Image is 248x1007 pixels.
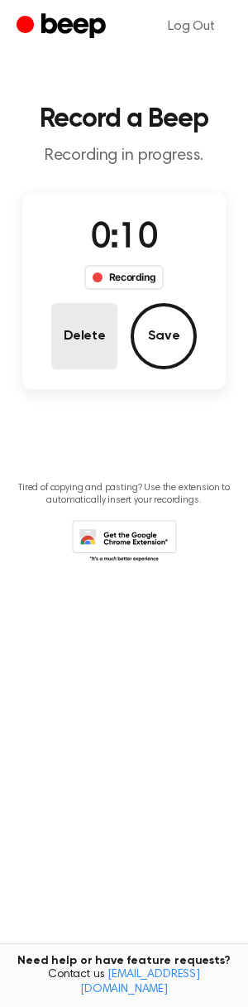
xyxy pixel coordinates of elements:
a: [EMAIL_ADDRESS][DOMAIN_NAME] [80,969,200,995]
p: Tired of copying and pasting? Use the extension to automatically insert your recordings. [13,482,235,507]
a: Beep [17,11,110,43]
span: 0:10 [91,221,157,256]
button: Save Audio Record [131,303,197,369]
p: Recording in progress. [13,146,235,166]
a: Log Out [151,7,231,46]
div: Recording [84,265,165,290]
span: Contact us [10,968,238,997]
button: Delete Audio Record [51,303,117,369]
h1: Record a Beep [13,106,235,132]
